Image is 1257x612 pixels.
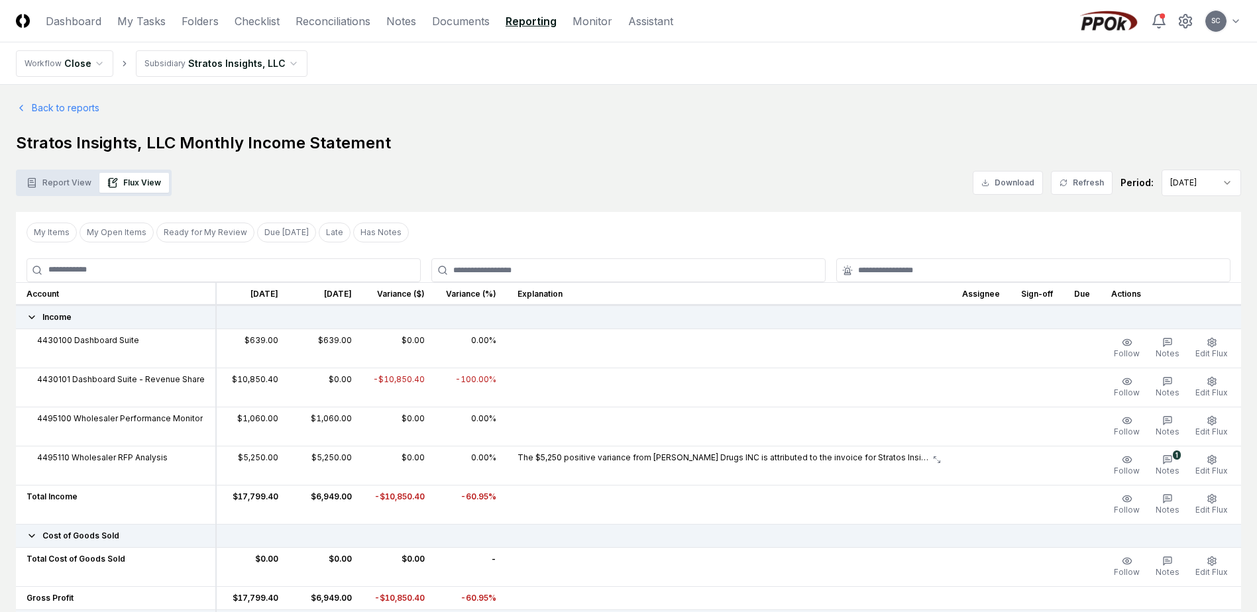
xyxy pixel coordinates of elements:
[319,223,351,242] button: Late
[216,446,289,485] td: $5,250.00
[1193,413,1230,440] button: Edit Flux
[16,282,216,305] th: Account
[1111,452,1142,480] button: Follow
[1064,282,1101,305] th: Due
[362,329,435,368] td: $0.00
[1153,334,1182,362] button: Notes
[16,50,307,77] nav: breadcrumb
[42,530,119,542] span: Cost of Goods Sold
[1153,413,1182,440] button: Notes
[1114,387,1140,397] span: Follow
[1193,491,1230,519] button: Edit Flux
[362,368,435,407] td: -$10,850.40
[27,223,77,242] button: My Items
[435,282,507,305] th: Variance (%)
[216,407,289,446] td: $1,060.00
[435,547,507,586] td: -
[19,173,99,193] button: Report View
[1051,171,1113,195] button: Refresh
[27,592,74,604] span: Gross Profit
[1114,348,1140,358] span: Follow
[1156,387,1179,397] span: Notes
[1111,334,1142,362] button: Follow
[506,13,557,29] a: Reporting
[296,13,370,29] a: Reconciliations
[42,311,72,323] span: Income
[1195,348,1228,358] span: Edit Flux
[1011,282,1064,305] th: Sign-off
[362,282,435,305] th: Variance ($)
[37,374,205,385] span: 4430101 Dashboard Suite - Revenue Share
[37,334,139,346] span: 4430100 Dashboard Suite
[289,407,362,446] td: $1,060.00
[16,14,30,28] img: Logo
[25,58,62,70] div: Workflow
[37,452,168,464] span: 4495110 Wholesaler RFP Analysis
[435,368,507,407] td: -100.00%
[435,446,507,485] td: 0.00%
[1156,466,1179,476] span: Notes
[1101,282,1241,305] th: Actions
[362,407,435,446] td: $0.00
[1114,466,1140,476] span: Follow
[1193,553,1230,581] button: Edit Flux
[117,13,166,29] a: My Tasks
[1156,348,1179,358] span: Notes
[216,586,289,609] td: $17,799.40
[235,13,280,29] a: Checklist
[1173,450,1181,460] div: 1
[27,553,125,565] span: Total Cost of Goods Sold
[1153,374,1182,401] button: Notes
[973,171,1043,195] button: Download
[289,547,362,586] td: $0.00
[1153,452,1182,480] button: 1Notes
[1195,505,1228,515] span: Edit Flux
[628,13,673,29] a: Assistant
[289,282,362,305] th: [DATE]
[952,282,1011,305] th: Assignee
[362,485,435,524] td: -$10,850.40
[156,223,254,242] button: Ready for My Review
[353,223,409,242] button: Has Notes
[435,485,507,524] td: -60.95%
[16,101,99,115] a: Back to reports
[1156,505,1179,515] span: Notes
[289,586,362,609] td: $6,949.00
[289,446,362,485] td: $5,250.00
[216,485,289,524] td: $17,799.40
[435,586,507,609] td: -60.95%
[1193,374,1230,401] button: Edit Flux
[216,368,289,407] td: $10,850.40
[1156,427,1179,436] span: Notes
[1193,452,1230,480] button: Edit Flux
[216,329,289,368] td: $639.00
[257,223,316,242] button: Due Today
[432,13,490,29] a: Documents
[362,446,435,485] td: $0.00
[518,452,930,464] p: The $5,250 positive variance from [PERSON_NAME] Drugs INC is attributed to the invoice for Strato...
[1153,553,1182,581] button: Notes
[1111,491,1142,519] button: Follow
[1156,567,1179,577] span: Notes
[1111,374,1142,401] button: Follow
[1153,491,1182,519] button: Notes
[1211,16,1221,26] span: SC
[46,13,101,29] a: Dashboard
[37,413,203,425] span: 4495100 Wholesaler Performance Monitor
[507,282,952,305] th: Explanation
[1195,427,1228,436] span: Edit Flux
[1114,505,1140,515] span: Follow
[99,173,169,193] button: Flux View
[1114,567,1140,577] span: Follow
[518,452,941,464] button: The $5,250 positive variance from [PERSON_NAME] Drugs INC is attributed to the invoice for Strato...
[289,485,362,524] td: $6,949.00
[362,547,435,586] td: $0.00
[435,407,507,446] td: 0.00%
[1195,567,1228,577] span: Edit Flux
[1114,427,1140,436] span: Follow
[1111,553,1142,581] button: Follow
[216,282,289,305] th: [DATE]
[1111,413,1142,440] button: Follow
[289,329,362,368] td: $639.00
[16,132,1241,154] h1: Stratos Insights, LLC Monthly Income Statement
